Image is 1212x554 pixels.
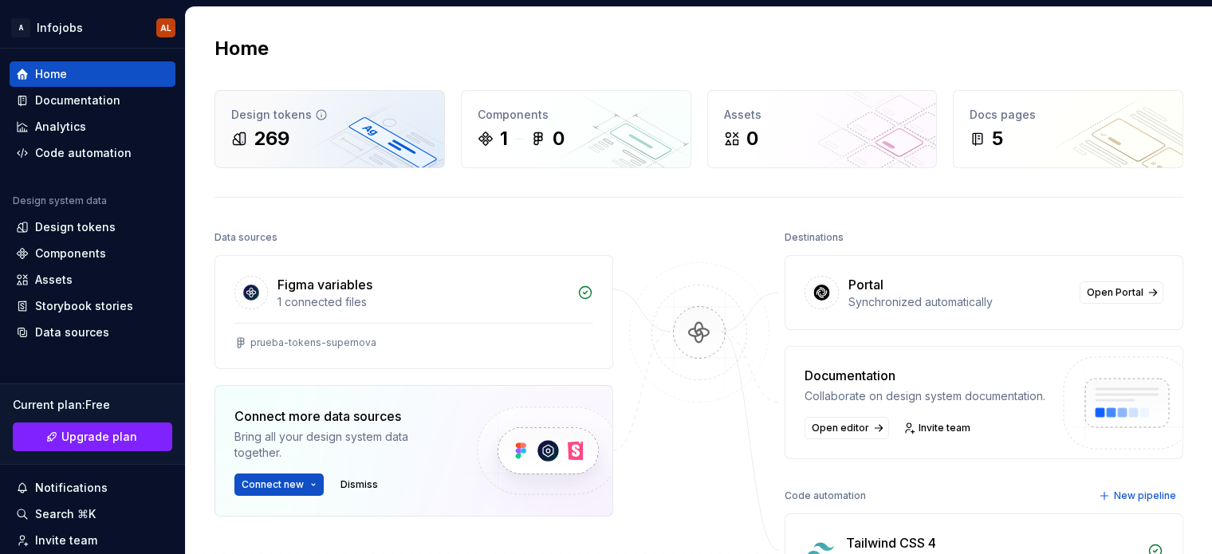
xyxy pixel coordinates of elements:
a: Upgrade plan [13,422,172,451]
div: Synchronized automatically [848,294,1070,310]
span: Connect new [242,478,304,491]
a: Invite team [10,528,175,553]
div: 5 [992,126,1003,151]
div: Portal [848,275,883,294]
a: Design tokens269 [214,90,445,168]
span: New pipeline [1114,489,1176,502]
div: Current plan : Free [13,397,172,413]
div: Collaborate on design system documentation. [805,388,1045,404]
div: Bring all your design system data together. [234,429,450,461]
a: Docs pages5 [953,90,1183,168]
span: Open Portal [1087,286,1143,299]
div: 269 [254,126,289,151]
div: Data sources [214,226,277,249]
div: Connect more data sources [234,407,450,426]
button: AInfojobsAL [3,10,182,45]
button: New pipeline [1094,485,1183,507]
div: prueba-tokens-supernova [250,336,376,349]
div: Code automation [35,145,132,161]
div: 0 [553,126,565,151]
a: Figma variables1 connected filesprueba-tokens-supernova [214,255,613,369]
a: Design tokens [10,214,175,240]
div: Destinations [785,226,844,249]
span: Invite team [919,422,970,434]
a: Open Portal [1080,281,1163,304]
a: Analytics [10,114,175,139]
a: Invite team [899,417,978,439]
a: Assets [10,267,175,293]
a: Components [10,241,175,266]
a: Data sources [10,320,175,345]
a: Home [10,61,175,87]
div: Data sources [35,324,109,340]
div: Design tokens [231,107,428,123]
div: Search ⌘K [35,506,96,522]
a: Components10 [461,90,691,168]
span: Upgrade plan [61,429,137,445]
div: A [11,18,30,37]
div: 1 [500,126,508,151]
h2: Home [214,36,269,61]
button: Notifications [10,475,175,501]
a: Assets0 [707,90,938,168]
div: Code automation [785,485,866,507]
a: Storybook stories [10,293,175,319]
div: Documentation [805,366,1045,385]
div: Assets [724,107,921,123]
span: Dismiss [340,478,378,491]
div: Docs pages [970,107,1167,123]
div: Analytics [35,119,86,135]
div: Design tokens [35,219,116,235]
div: Figma variables [277,275,372,294]
div: AL [160,22,171,34]
div: 0 [746,126,758,151]
div: Infojobs [37,20,83,36]
a: Documentation [10,88,175,113]
button: Connect new [234,473,324,496]
div: 1 connected files [277,294,568,310]
button: Dismiss [333,473,385,496]
div: Notifications [35,480,108,496]
div: Documentation [35,92,120,108]
div: Design system data [13,194,107,207]
div: Assets [35,272,73,288]
div: Home [35,66,67,82]
div: Storybook stories [35,298,133,314]
a: Open editor [805,417,889,439]
span: Open editor [812,422,869,434]
button: Search ⌘K [10,501,175,527]
div: Components [478,107,675,123]
div: Components [35,246,106,261]
a: Code automation [10,140,175,166]
div: Invite team [35,532,97,548]
div: Tailwind CSS 4 [846,533,936,552]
